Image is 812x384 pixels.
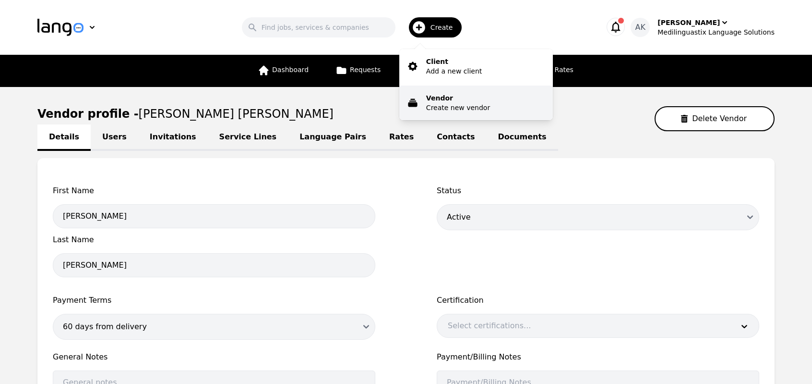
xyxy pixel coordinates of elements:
button: Delete Vendor [655,106,775,131]
a: Invitations [138,124,208,151]
button: AK[PERSON_NAME]Medilinguastix Language Solutions [631,18,775,37]
input: Last Name [53,253,375,277]
button: VendorCreate new vendor [399,86,553,120]
label: Certification [437,295,759,306]
span: General Notes [53,351,375,363]
input: Find jobs, services & companies [242,17,395,37]
p: Vendor [426,93,490,103]
a: Requests [330,55,386,87]
a: Service Lines [208,124,288,151]
a: Dashboard [252,55,314,87]
span: Requests [350,66,381,74]
span: Create [430,23,460,32]
span: Status [437,185,759,197]
span: First Name [53,185,375,197]
img: Logo [37,19,84,36]
h1: Vendor profile - [37,107,334,121]
span: Payment/Billing Notes [437,351,759,363]
span: Rates [555,66,573,74]
button: ClientAdd a new client [399,49,553,84]
input: First Name [53,204,375,228]
span: Payment Terms [53,295,375,306]
a: Rates [378,124,425,151]
a: Language Pairs [288,124,378,151]
button: Create [395,13,468,41]
p: Client [426,57,482,66]
span: [PERSON_NAME] [PERSON_NAME] [139,107,334,121]
span: Last Name [53,234,375,246]
span: Dashboard [272,66,309,74]
a: Users [91,124,138,151]
p: Create new vendor [426,103,490,112]
span: AK [635,22,645,33]
p: Add a new client [426,66,482,76]
a: Rates [535,55,579,87]
a: Documents [486,124,558,151]
a: Contacts [425,124,486,151]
